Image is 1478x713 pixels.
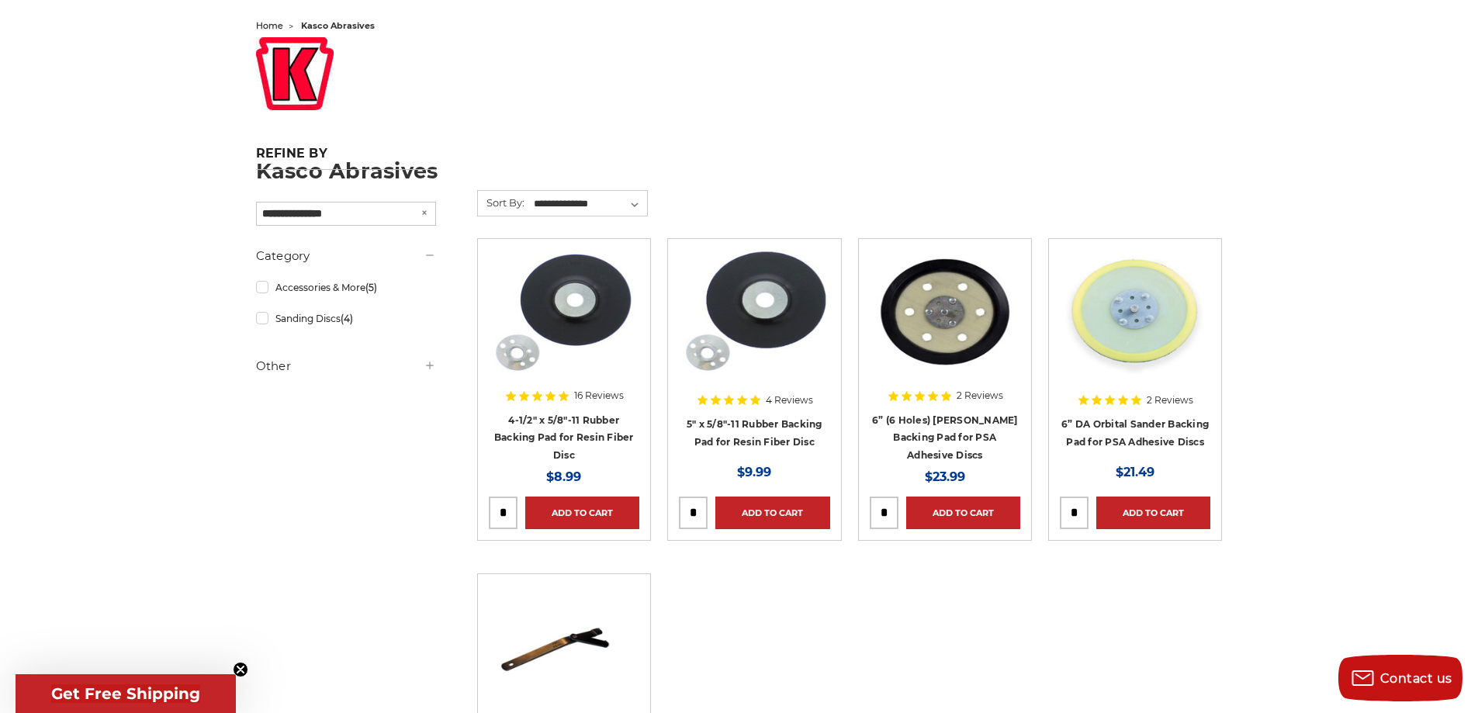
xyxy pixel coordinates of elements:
img: 4-1/2" Resin Fiber Disc Backing Pad Flexible Rubber [489,250,639,374]
button: Contact us [1338,655,1462,701]
a: 6” (6 Holes) [PERSON_NAME] Backing Pad for PSA Adhesive Discs [872,414,1018,461]
h5: Category [256,247,436,265]
img: kasco_logo_red_1508352977__66060.original.jpg [256,37,334,110]
h5: Refine by [256,146,436,170]
a: 4-1/2" x 5/8"-11 Rubber Backing Pad for Resin Fiber Disc [494,414,634,461]
span: Contact us [1380,671,1452,686]
button: × [417,204,432,222]
div: Get Free ShippingClose teaser [16,674,236,713]
a: home [256,20,283,31]
img: 5 Inch Backing Pad for resin fiber disc with 5/8"-11 locking nut rubber [679,250,829,374]
a: 6” (6 Holes) DA Sander Backing Pad for PSA Adhesive Discs [870,250,1020,448]
span: $9.99 [737,465,771,479]
a: Accessories & More [256,274,436,301]
span: $21.49 [1116,465,1154,479]
img: 6” (6 Holes) DA Sander Backing Pad for PSA Adhesive Discs [870,250,1020,374]
button: Close teaser [233,662,248,677]
h1: Kasco Abrasives [256,161,1223,182]
span: (4) [341,313,353,324]
a: 5 Inch Backing Pad for resin fiber disc with 5/8"-11 locking nut rubber [679,250,829,448]
span: (5) [365,282,377,293]
a: Sanding Discs [256,305,436,332]
select: Sort By: [531,192,647,216]
a: Add to Cart [1096,497,1210,529]
span: $23.99 [925,469,965,484]
span: $8.99 [546,469,581,484]
h5: Other [256,357,436,376]
span: Get Free Shipping [51,684,200,703]
a: 4-1/2" Resin Fiber Disc Backing Pad Flexible Rubber [489,250,639,448]
a: 6” DA Orbital Sander Backing Pad for PSA Adhesive Discs [1060,250,1210,448]
label: Sort By: [478,191,524,214]
img: 6” DA Orbital Sander Backing Pad for PSA Adhesive Discs [1060,250,1210,374]
a: Add to Cart [525,497,639,529]
a: Add to Cart [715,497,829,529]
a: Add to Cart [906,497,1020,529]
span: kasco abrasives [301,20,375,31]
img: Adjustable Pad Nut Wrench [489,585,639,709]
